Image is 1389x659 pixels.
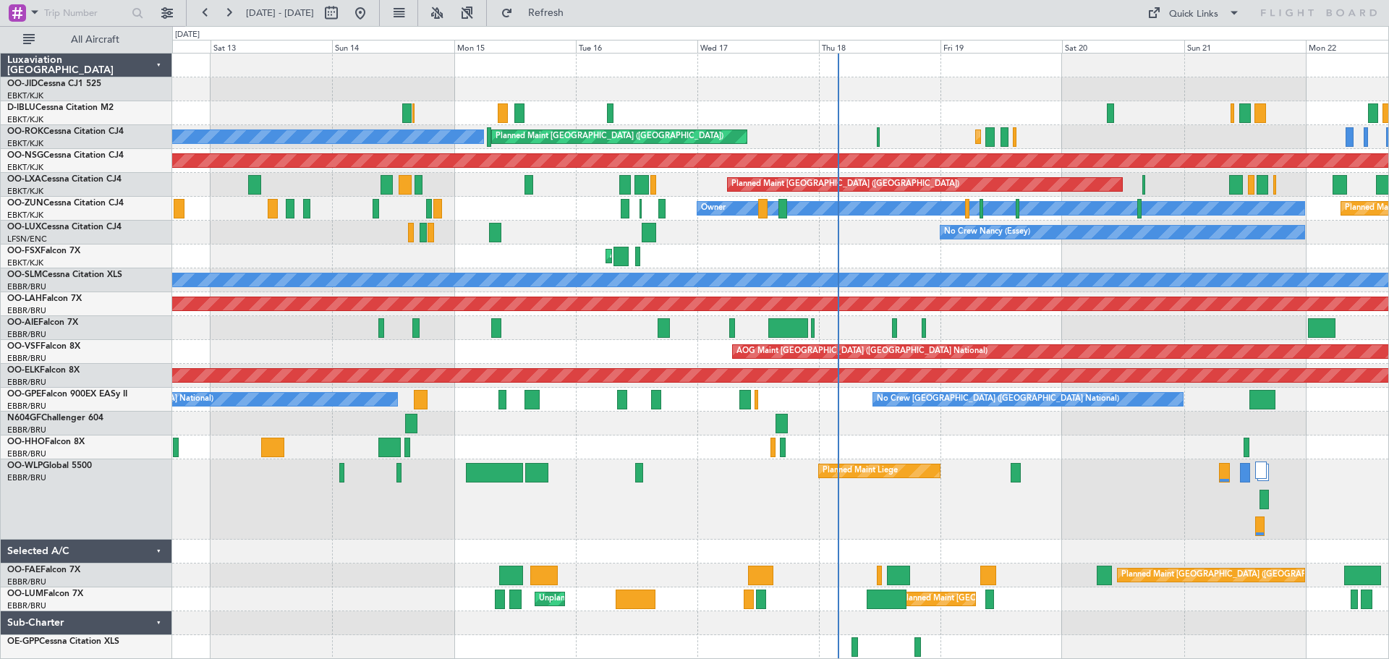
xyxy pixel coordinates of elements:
a: EBBR/BRU [7,425,46,435]
div: [DATE] [175,29,200,41]
a: OO-FAEFalcon 7X [7,566,80,574]
div: Owner [701,197,726,219]
div: AOG Maint Kortrijk-[GEOGRAPHIC_DATA] [610,245,768,267]
div: Thu 18 [819,40,940,53]
input: Trip Number [44,2,127,24]
span: OO-VSF [7,342,41,351]
span: OO-ZUN [7,199,43,208]
button: Refresh [494,1,581,25]
div: No Crew [GEOGRAPHIC_DATA] ([GEOGRAPHIC_DATA] National) [877,388,1119,410]
a: EBBR/BRU [7,472,46,483]
a: EBBR/BRU [7,377,46,388]
span: OO-ELK [7,366,40,375]
span: [DATE] - [DATE] [246,7,314,20]
div: Planned Maint Kortrijk-[GEOGRAPHIC_DATA] [980,126,1148,148]
span: OO-GPE [7,390,41,399]
a: EBBR/BRU [7,577,46,587]
div: Tue 16 [576,40,697,53]
div: Sun 14 [332,40,454,53]
span: OO-FSX [7,247,41,255]
span: OO-LAH [7,294,42,303]
div: Fri 19 [940,40,1062,53]
a: OO-FSXFalcon 7X [7,247,80,255]
span: Refresh [516,8,577,18]
span: OO-HHO [7,438,45,446]
a: OO-LXACessna Citation CJ4 [7,175,122,184]
span: OO-FAE [7,566,41,574]
a: D-IBLUCessna Citation M2 [7,103,114,112]
a: OO-SLMCessna Citation XLS [7,271,122,279]
a: EBBR/BRU [7,600,46,611]
a: OO-NSGCessna Citation CJ4 [7,151,124,160]
a: OO-GPEFalcon 900EX EASy II [7,390,127,399]
div: AOG Maint [GEOGRAPHIC_DATA] ([GEOGRAPHIC_DATA] National) [736,341,987,362]
div: Mon 15 [454,40,576,53]
a: EBBR/BRU [7,329,46,340]
a: OO-HHOFalcon 8X [7,438,85,446]
div: No Crew Nancy (Essey) [944,221,1030,243]
span: OO-ROK [7,127,43,136]
a: OO-JIDCessna CJ1 525 [7,80,101,88]
a: EBKT/KJK [7,162,43,173]
a: OO-WLPGlobal 5500 [7,462,92,470]
span: OO-JID [7,80,38,88]
a: EBKT/KJK [7,90,43,101]
div: Planned Maint [GEOGRAPHIC_DATA] ([GEOGRAPHIC_DATA]) [496,126,723,148]
button: All Aircraft [16,28,157,51]
a: EBKT/KJK [7,114,43,125]
a: EBBR/BRU [7,448,46,459]
span: OO-LUX [7,223,41,231]
a: OO-ELKFalcon 8X [7,366,80,375]
a: EBBR/BRU [7,305,46,316]
a: EBKT/KJK [7,138,43,149]
span: OO-NSG [7,151,43,160]
div: Sat 13 [211,40,332,53]
div: Sat 20 [1062,40,1184,53]
span: OO-LXA [7,175,41,184]
div: Unplanned Maint [GEOGRAPHIC_DATA] ([GEOGRAPHIC_DATA] National) [539,588,811,610]
div: Quick Links [1169,7,1218,22]
span: OO-AIE [7,318,38,327]
span: OO-SLM [7,271,42,279]
a: LFSN/ENC [7,234,47,245]
button: Quick Links [1140,1,1247,25]
span: OO-LUM [7,590,43,598]
a: EBBR/BRU [7,281,46,292]
a: OE-GPPCessna Citation XLS [7,637,119,646]
a: OO-LUXCessna Citation CJ4 [7,223,122,231]
a: EBKT/KJK [7,210,43,221]
div: Sun 21 [1184,40,1306,53]
a: OO-ZUNCessna Citation CJ4 [7,199,124,208]
div: Planned Maint [GEOGRAPHIC_DATA] ([GEOGRAPHIC_DATA] National) [1121,564,1383,586]
a: OO-LUMFalcon 7X [7,590,83,598]
span: N604GF [7,414,41,422]
span: All Aircraft [38,35,153,45]
a: OO-ROKCessna Citation CJ4 [7,127,124,136]
a: EBBR/BRU [7,401,46,412]
span: OO-WLP [7,462,43,470]
div: Planned Maint Liege [823,460,898,482]
a: EBKT/KJK [7,258,43,268]
a: EBKT/KJK [7,186,43,197]
a: OO-AIEFalcon 7X [7,318,78,327]
span: D-IBLU [7,103,35,112]
a: OO-VSFFalcon 8X [7,342,80,351]
div: Planned Maint [GEOGRAPHIC_DATA] ([GEOGRAPHIC_DATA]) [731,174,959,195]
div: Wed 17 [697,40,819,53]
span: OE-GPP [7,637,39,646]
a: OO-LAHFalcon 7X [7,294,82,303]
a: N604GFChallenger 604 [7,414,103,422]
a: EBBR/BRU [7,353,46,364]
